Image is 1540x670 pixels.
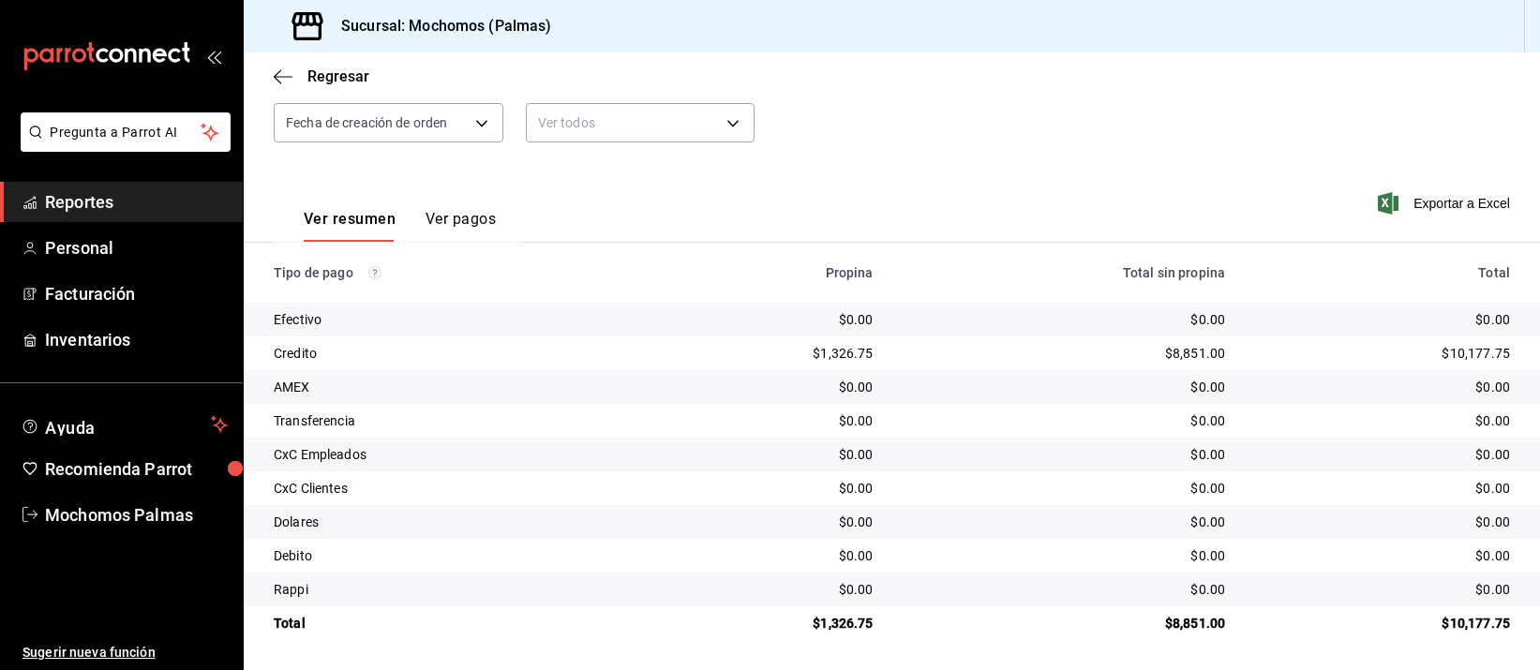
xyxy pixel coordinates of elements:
div: $0.00 [904,513,1226,531]
div: $0.00 [664,445,874,464]
div: $0.00 [1255,411,1510,430]
span: Fecha de creación de orden [286,113,447,132]
h3: Sucursal: Mochomos (Palmas) [326,15,552,37]
div: $8,851.00 [904,344,1226,363]
div: CxC Empleados [274,445,634,464]
div: $1,326.75 [664,614,874,633]
div: $0.00 [664,546,874,565]
div: Tipo de pago [274,265,634,280]
div: Rappi [274,580,634,599]
div: $0.00 [1255,445,1510,464]
span: Reportes [45,189,228,215]
div: Total sin propina [904,265,1226,280]
div: $0.00 [904,378,1226,396]
div: $10,177.75 [1255,614,1510,633]
button: Regresar [274,67,369,85]
div: $0.00 [664,580,874,599]
div: navigation tabs [304,210,496,242]
button: Pregunta a Parrot AI [21,112,231,152]
div: $0.00 [1255,479,1510,498]
span: Mochomos Palmas [45,502,228,528]
div: Efectivo [274,310,634,329]
div: $0.00 [904,546,1226,565]
a: Pregunta a Parrot AI [13,136,231,156]
div: $0.00 [1255,513,1510,531]
svg: Los pagos realizados con Pay y otras terminales son montos brutos. [368,266,381,279]
div: Total [1255,265,1510,280]
div: $10,177.75 [1255,344,1510,363]
div: $0.00 [664,513,874,531]
div: Total [274,614,634,633]
span: Recomienda Parrot [45,456,228,482]
div: $8,851.00 [904,614,1226,633]
span: Pregunta a Parrot AI [51,123,202,142]
span: Personal [45,235,228,261]
div: Credito [274,344,634,363]
div: $0.00 [904,580,1226,599]
button: Ver resumen [304,210,396,242]
div: CxC Clientes [274,479,634,498]
div: $0.00 [1255,580,1510,599]
div: $0.00 [664,378,874,396]
div: $0.00 [904,479,1226,498]
div: AMEX [274,378,634,396]
div: $0.00 [904,445,1226,464]
div: $0.00 [1255,378,1510,396]
span: Inventarios [45,327,228,352]
div: Transferencia [274,411,634,430]
div: Propina [664,265,874,280]
div: $0.00 [664,411,874,430]
span: Facturación [45,281,228,306]
button: Exportar a Excel [1382,192,1510,215]
div: Ver todos [526,103,755,142]
div: Debito [274,546,634,565]
div: $1,326.75 [664,344,874,363]
div: Dolares [274,513,634,531]
span: Regresar [307,67,369,85]
button: Ver pagos [426,210,496,242]
div: $0.00 [904,310,1226,329]
div: $0.00 [904,411,1226,430]
div: $0.00 [1255,546,1510,565]
span: Sugerir nueva función [22,643,228,663]
div: $0.00 [1255,310,1510,329]
div: $0.00 [664,310,874,329]
div: $0.00 [664,479,874,498]
span: Ayuda [45,413,203,436]
button: open_drawer_menu [206,49,221,64]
